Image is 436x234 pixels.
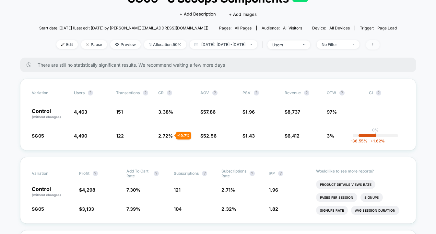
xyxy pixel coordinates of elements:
span: 1.43 [245,133,255,139]
span: -36.55 % [350,139,367,143]
span: all devices [329,26,350,30]
span: Pause [81,40,107,49]
div: Audience: [262,26,302,30]
button: ? [304,90,309,95]
span: $ [79,206,94,212]
span: (without changes) [32,115,61,119]
span: all pages [235,26,252,30]
span: | [261,40,267,50]
p: | [375,132,376,137]
span: (without changes) [32,193,61,197]
button: ? [167,90,172,95]
span: 3.38 % [158,109,173,115]
button: ? [93,171,98,176]
span: Page Load [377,26,397,30]
span: [DATE]: [DATE] - [DATE] [190,40,257,49]
span: There are still no statistically significant results. We recommend waiting a few more days [38,62,403,68]
li: Product Details Views Rate [316,180,375,189]
span: 57.86 [203,109,216,115]
p: Would like to see more reports? [316,169,405,173]
span: 151 [116,109,123,115]
span: PSV [242,90,251,95]
button: ? [278,171,283,176]
span: Device: [307,26,355,30]
span: 3,133 [82,206,94,212]
span: Variation [32,90,67,95]
span: $ [200,133,217,139]
p: 0% [372,128,379,132]
span: 1.96 [269,187,278,193]
span: CI [369,90,405,95]
button: ? [376,90,381,95]
span: 4,490 [74,133,87,139]
span: Edit [56,40,78,49]
span: Subscriptions Rate [221,169,246,178]
span: Transactions [116,90,140,95]
button: ? [143,90,148,95]
img: calendar [194,43,198,46]
span: IPP [269,171,275,176]
div: Trigger: [360,26,397,30]
span: 1.96 [245,109,255,115]
span: 4,463 [74,109,87,115]
button: ? [202,171,207,176]
span: Allocation: 50% [144,40,186,49]
span: 8,737 [288,109,300,115]
span: $ [242,133,255,139]
span: Profit [79,171,89,176]
div: No Filter [322,42,348,47]
span: 1.62 % [367,139,385,143]
span: CR [158,90,164,95]
li: Avg Session Duration [351,206,399,215]
button: ? [212,90,218,95]
span: Start date: [DATE] (Last edit [DATE] by [PERSON_NAME][EMAIL_ADDRESS][DOMAIN_NAME]) [39,26,208,30]
span: 122 [116,133,124,139]
div: users [272,42,298,47]
img: rebalance [149,43,151,46]
span: 6,412 [288,133,300,139]
span: $ [79,187,95,193]
button: ? [154,171,159,176]
span: $ [285,133,300,139]
span: 52.56 [203,133,217,139]
span: 4,298 [82,187,95,193]
span: 7.30 % [126,187,140,193]
li: Signups [360,193,383,202]
div: - 19.7 % [176,132,191,139]
img: end [250,44,253,45]
button: ? [339,90,345,95]
span: SG05 [32,206,44,212]
p: Control [32,186,73,197]
img: end [86,43,89,46]
span: SG05 [32,133,44,139]
li: Signups Rate [316,206,348,215]
img: end [352,44,355,45]
span: --- [369,110,405,119]
span: Add To Cart Rate [126,169,150,178]
li: Pages Per Session [316,193,357,202]
span: 104 [174,206,182,212]
span: 3% [327,133,334,139]
span: 7.39 % [126,206,140,212]
span: Preview [110,40,141,49]
span: Revenue [285,90,301,95]
span: + Add Images [229,12,257,17]
div: Pages: [219,26,252,30]
span: All Visitors [283,26,302,30]
span: 2.71 % [221,187,235,193]
span: $ [285,109,300,115]
span: AOV [200,90,209,95]
span: + Add Description [180,11,216,17]
span: Subscriptions [174,171,199,176]
span: + [371,139,373,143]
span: 2.32 % [221,206,236,212]
span: 1.82 [269,206,278,212]
span: Variation [32,169,67,178]
img: end [303,44,305,45]
span: OTW [327,90,362,95]
span: 97% [327,109,337,115]
button: ? [88,90,93,95]
button: ? [250,171,255,176]
span: $ [242,109,255,115]
span: users [74,90,85,95]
